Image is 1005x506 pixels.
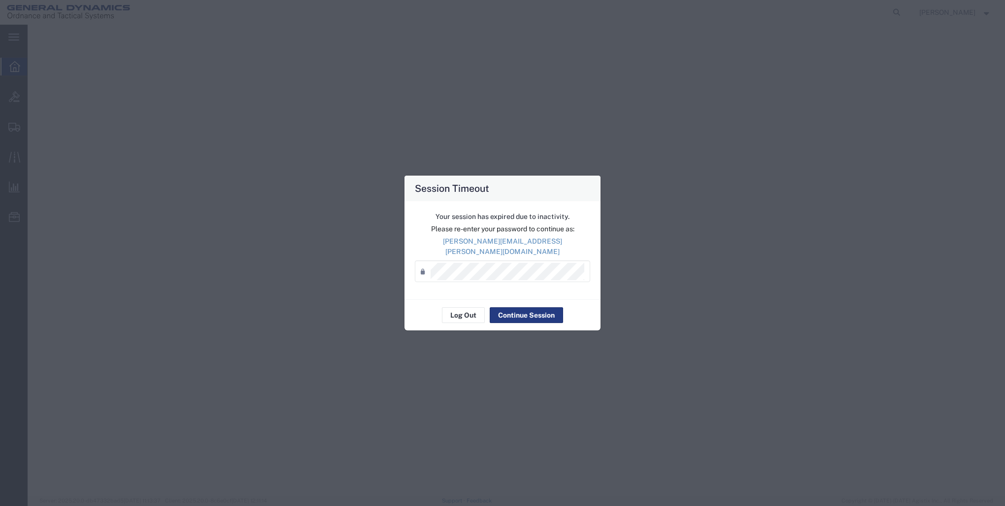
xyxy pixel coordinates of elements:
[415,224,590,234] p: Please re-enter your password to continue as:
[442,307,485,323] button: Log Out
[415,236,590,257] p: [PERSON_NAME][EMAIL_ADDRESS][PERSON_NAME][DOMAIN_NAME]
[415,212,590,222] p: Your session has expired due to inactivity.
[490,307,563,323] button: Continue Session
[415,181,489,195] h4: Session Timeout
